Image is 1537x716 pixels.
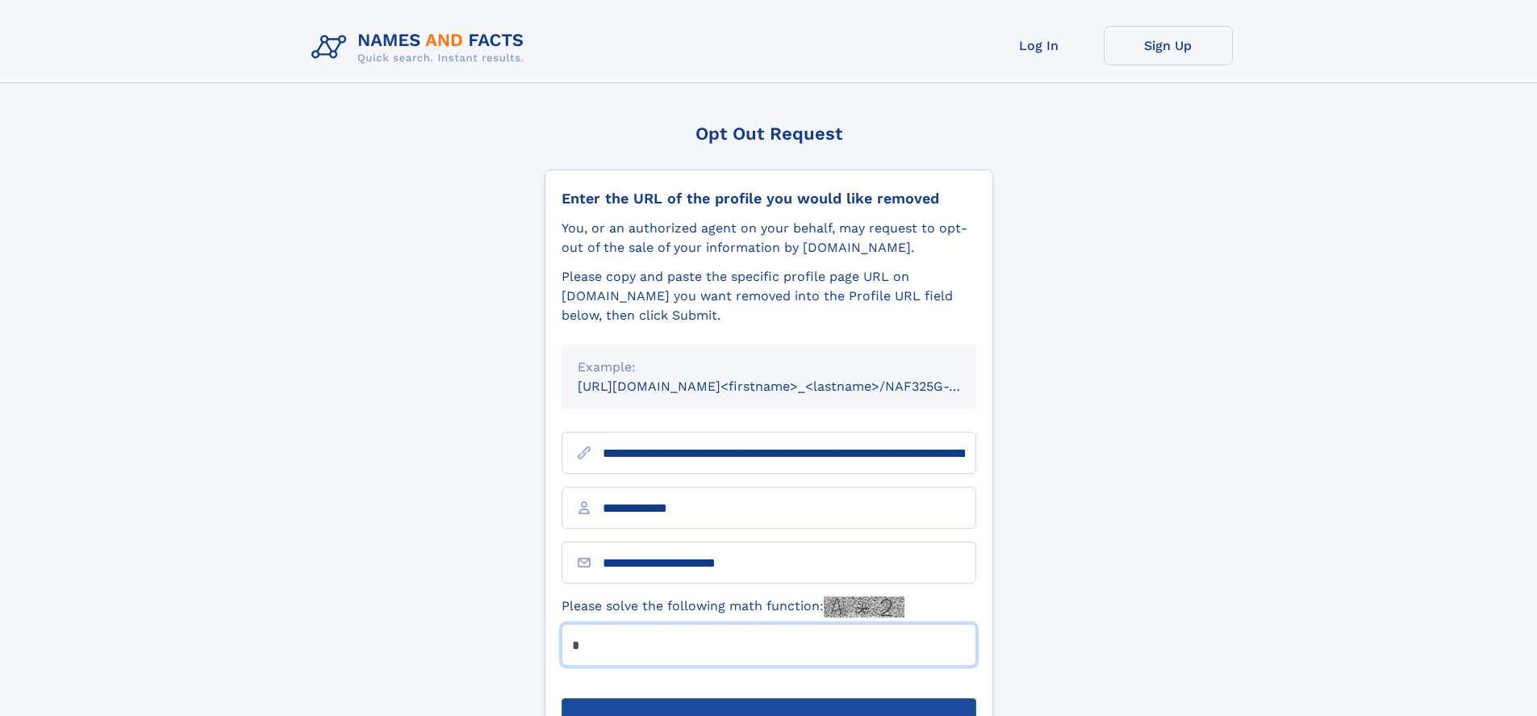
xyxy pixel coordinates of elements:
[1104,26,1233,65] a: Sign Up
[578,379,1007,394] small: [URL][DOMAIN_NAME]<firstname>_<lastname>/NAF325G-xxxxxxxx
[578,358,960,377] div: Example:
[562,219,976,258] div: You, or an authorized agent on your behalf, may request to opt-out of the sale of your informatio...
[305,26,537,69] img: Logo Names and Facts
[545,124,993,144] div: Opt Out Request
[975,26,1104,65] a: Log In
[562,190,976,207] div: Enter the URL of the profile you would like removed
[562,597,904,618] label: Please solve the following math function:
[562,267,976,325] div: Please copy and paste the specific profile page URL on [DOMAIN_NAME] you want removed into the Pr...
